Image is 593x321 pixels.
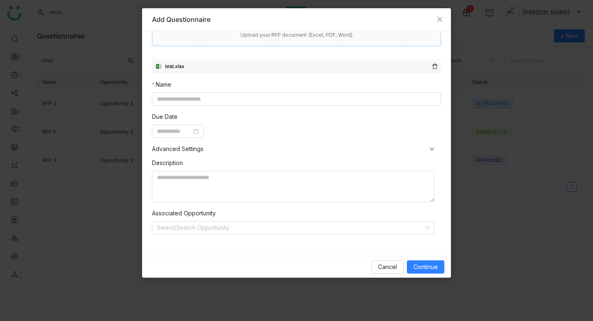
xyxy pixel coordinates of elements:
div: test.xlsx [165,63,184,71]
span: Advanced Settings [152,144,441,153]
div: Add Questionnaire [152,15,441,24]
label: Description [152,158,183,168]
label: Associated Opportunity [152,209,216,218]
button: Continue [407,260,444,274]
span: Cancel [378,262,397,271]
button: Close [429,8,451,31]
label: Due Date [152,112,177,121]
button: Cancel [371,260,404,274]
img: xlsx.svg [155,63,162,70]
span: Continue [413,262,438,271]
div: Upload your RFP document (Excel, PDF, Word) [152,31,441,39]
label: Name [152,80,171,89]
